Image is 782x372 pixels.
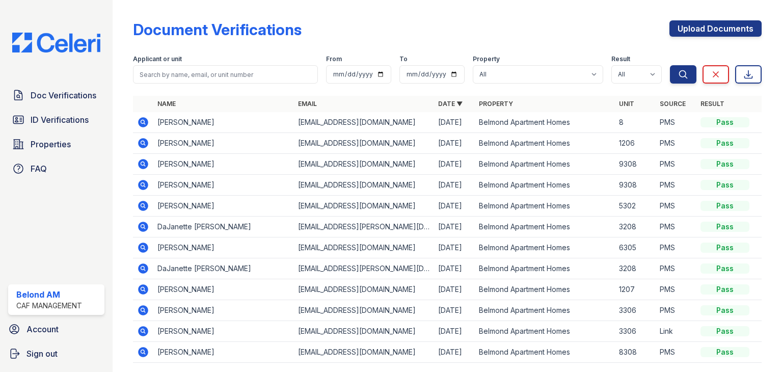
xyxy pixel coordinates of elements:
td: 3306 [615,300,656,321]
a: FAQ [8,158,104,179]
td: PMS [656,196,696,217]
input: Search by name, email, or unit number [133,65,318,84]
td: Belmond Apartment Homes [475,196,615,217]
td: [DATE] [434,217,475,237]
div: Pass [700,305,749,315]
td: 9308 [615,154,656,175]
td: PMS [656,112,696,133]
td: [EMAIL_ADDRESS][DOMAIN_NAME] [294,133,434,154]
a: Property [479,100,513,108]
td: [PERSON_NAME] [153,300,293,321]
td: PMS [656,217,696,237]
img: CE_Logo_Blue-a8612792a0a2168367f1c8372b55b34899dd931a85d93a1a3d3e32e68fde9ad4.png [4,33,109,52]
td: 3208 [615,217,656,237]
a: ID Verifications [8,110,104,130]
td: [PERSON_NAME] [153,237,293,258]
span: Doc Verifications [31,89,96,101]
td: 6305 [615,237,656,258]
td: Belmond Apartment Homes [475,342,615,363]
td: [PERSON_NAME] [153,154,293,175]
td: PMS [656,342,696,363]
td: Belmond Apartment Homes [475,321,615,342]
td: 1207 [615,279,656,300]
label: Result [611,55,630,63]
span: Sign out [26,348,58,360]
a: Account [4,319,109,339]
div: Pass [700,159,749,169]
td: [DATE] [434,237,475,258]
td: 9308 [615,175,656,196]
div: CAF Management [16,301,82,311]
a: Unit [619,100,634,108]
a: Email [298,100,317,108]
td: [PERSON_NAME] [153,321,293,342]
td: 8 [615,112,656,133]
td: Belmond Apartment Homes [475,237,615,258]
td: 8308 [615,342,656,363]
a: Source [660,100,686,108]
div: Pass [700,117,749,127]
td: [DATE] [434,196,475,217]
div: Pass [700,263,749,274]
a: Date ▼ [438,100,463,108]
td: Belmond Apartment Homes [475,300,615,321]
div: Pass [700,284,749,295]
label: To [399,55,408,63]
div: Belond AM [16,288,82,301]
div: Pass [700,326,749,336]
td: PMS [656,154,696,175]
td: [EMAIL_ADDRESS][DOMAIN_NAME] [294,279,434,300]
td: Belmond Apartment Homes [475,217,615,237]
span: ID Verifications [31,114,89,126]
td: DaJanette [PERSON_NAME] [153,258,293,279]
label: Property [473,55,500,63]
td: 3306 [615,321,656,342]
td: [EMAIL_ADDRESS][DOMAIN_NAME] [294,112,434,133]
a: Sign out [4,343,109,364]
td: Belmond Apartment Homes [475,154,615,175]
td: [PERSON_NAME] [153,342,293,363]
td: PMS [656,175,696,196]
span: FAQ [31,163,47,175]
td: [EMAIL_ADDRESS][DOMAIN_NAME] [294,154,434,175]
div: Pass [700,347,749,357]
td: Link [656,321,696,342]
td: [DATE] [434,300,475,321]
td: Belmond Apartment Homes [475,279,615,300]
div: Pass [700,138,749,148]
td: [DATE] [434,112,475,133]
a: Upload Documents [669,20,762,37]
td: Belmond Apartment Homes [475,133,615,154]
div: Pass [700,180,749,190]
td: 5302 [615,196,656,217]
div: Pass [700,243,749,253]
td: [PERSON_NAME] [153,196,293,217]
td: [PERSON_NAME] [153,279,293,300]
label: From [326,55,342,63]
div: Pass [700,222,749,232]
td: PMS [656,258,696,279]
a: Name [157,100,176,108]
span: Properties [31,138,71,150]
div: Pass [700,201,749,211]
td: [PERSON_NAME] [153,133,293,154]
td: Belmond Apartment Homes [475,112,615,133]
td: [EMAIL_ADDRESS][DOMAIN_NAME] [294,175,434,196]
td: [DATE] [434,342,475,363]
td: [DATE] [434,258,475,279]
td: [EMAIL_ADDRESS][PERSON_NAME][DOMAIN_NAME] [294,258,434,279]
td: PMS [656,300,696,321]
td: [DATE] [434,154,475,175]
a: Doc Verifications [8,85,104,105]
span: Account [26,323,59,335]
td: DaJanette [PERSON_NAME] [153,217,293,237]
td: Belmond Apartment Homes [475,258,615,279]
td: Belmond Apartment Homes [475,175,615,196]
td: [EMAIL_ADDRESS][DOMAIN_NAME] [294,237,434,258]
a: Properties [8,134,104,154]
td: [EMAIL_ADDRESS][DOMAIN_NAME] [294,342,434,363]
td: [DATE] [434,133,475,154]
td: [DATE] [434,279,475,300]
td: [PERSON_NAME] [153,112,293,133]
td: PMS [656,133,696,154]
